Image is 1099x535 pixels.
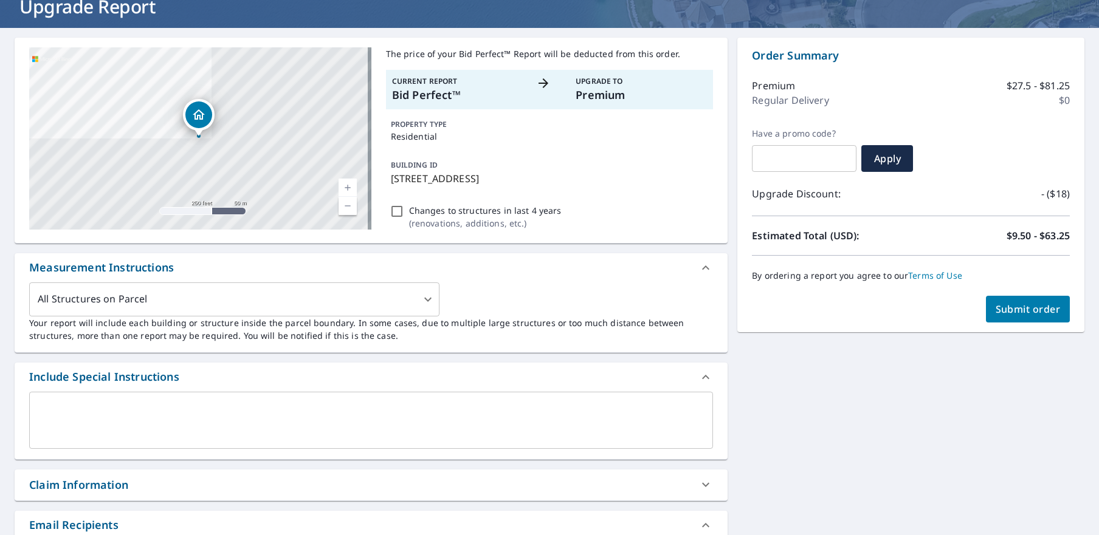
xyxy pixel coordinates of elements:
p: Residential [391,130,709,143]
p: Upgrade To [576,76,707,87]
p: Order Summary [752,47,1070,64]
p: Changes to structures in last 4 years [409,204,562,217]
p: - ($18) [1041,186,1070,201]
div: Claim Information [29,477,128,493]
p: The price of your Bid Perfect™ Report will be deducted from this order. [386,47,714,60]
p: Premium [576,87,707,103]
p: Bid Perfect™ [392,87,523,103]
p: Current Report [392,76,523,87]
p: Regular Delivery [752,93,829,107]
div: Claim Information [15,469,728,500]
p: ( renovations, additions, etc. ) [409,217,562,230]
p: $9.50 - $63.25 [1007,228,1070,243]
p: Your report will include each building or structure inside the parcel boundary. In some cases, du... [29,316,713,342]
span: Apply [871,152,903,165]
a: Terms of Use [908,270,962,281]
p: Estimated Total (USD): [752,228,911,243]
p: $27.5 - $81.25 [1007,78,1070,93]
p: Premium [752,78,795,93]
p: Upgrade Discount: [752,186,911,201]
label: Have a promo code? [752,128,856,139]
div: Dropped pin, building 1, Residential property, 1983 N 2125 W Clearfield, UT 84015 [183,99,215,137]
button: Apply [861,145,913,172]
div: Email Recipients [29,517,119,533]
div: All Structures on Parcel [29,282,439,316]
div: Measurement Instructions [15,253,728,282]
div: Include Special Instructions [15,363,728,392]
a: Current Level 17, Zoom In [339,179,357,197]
button: Submit order [986,296,1070,322]
p: [STREET_ADDRESS] [391,171,709,186]
p: $0 [1059,93,1070,107]
p: By ordering a report you agree to our [752,270,1070,281]
div: Measurement Instructions [29,259,174,276]
a: Current Level 17, Zoom Out [339,197,357,215]
span: Submit order [996,302,1061,316]
p: PROPERTY TYPE [391,119,709,130]
p: BUILDING ID [391,160,438,170]
div: Include Special Instructions [29,369,179,385]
